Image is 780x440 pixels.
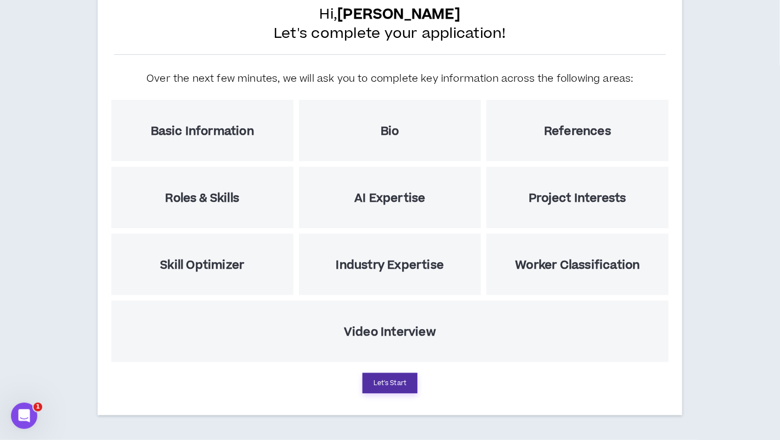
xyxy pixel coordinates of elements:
[529,191,626,205] h5: Project Interests
[544,125,611,138] h5: References
[160,258,244,272] h5: Skill Optimizer
[33,403,42,411] span: 1
[320,5,461,24] span: Hi,
[344,325,436,339] h5: Video Interview
[151,125,254,138] h5: Basic Information
[363,373,417,393] button: Let's Start
[165,191,239,205] h5: Roles & Skills
[381,125,399,138] h5: Bio
[354,191,425,205] h5: AI Expertise
[336,258,444,272] h5: Industry Expertise
[274,24,506,43] span: Let's complete your application!
[516,258,640,272] h5: Worker Classification
[146,71,634,86] h5: Over the next few minutes, we will ask you to complete key information across the following areas:
[337,4,460,25] b: [PERSON_NAME]
[11,403,37,429] iframe: Intercom live chat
